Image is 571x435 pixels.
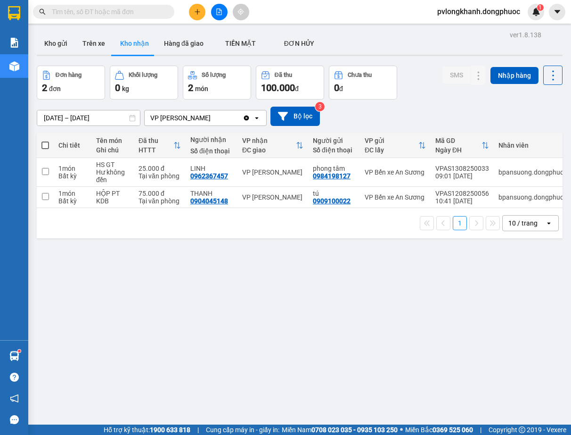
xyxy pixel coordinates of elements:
[150,426,190,434] strong: 1900 633 818
[242,137,296,144] div: VP nhận
[435,165,489,172] div: VPAS1308250033
[348,72,372,78] div: Chưa thu
[295,85,299,92] span: đ
[8,6,20,20] img: logo-vxr
[190,147,233,155] div: Số điện thoại
[339,85,343,92] span: đ
[237,133,308,158] th: Toggle SortBy
[435,172,489,180] div: 09:01 [DATE]
[313,197,351,205] div: 0909100022
[113,32,156,55] button: Kho nhận
[225,40,256,47] span: TIỀN MẶT
[188,82,193,93] span: 2
[432,426,473,434] strong: 0369 525 060
[435,137,481,144] div: Mã GD
[134,133,186,158] th: Toggle SortBy
[334,82,339,93] span: 0
[195,85,208,92] span: món
[242,168,303,176] div: VP [PERSON_NAME]
[537,4,544,11] sup: 1
[365,146,418,154] div: ĐC lấy
[498,168,567,176] div: bpansuong.dongphuoc
[242,146,296,154] div: ĐC giao
[9,61,19,71] img: warehouse-icon
[453,216,467,230] button: 1
[139,137,173,144] div: Đã thu
[58,172,87,180] div: Bất kỳ
[122,85,129,92] span: kg
[96,146,129,154] div: Ghi chú
[10,373,19,382] span: question-circle
[139,172,181,180] div: Tại văn phòng
[237,8,244,15] span: aim
[480,425,481,435] span: |
[313,146,355,154] div: Số điện thoại
[442,67,471,84] button: SMS
[549,4,565,20] button: caret-down
[52,7,163,17] input: Tìm tên, số ĐT hoặc mã đơn
[284,40,314,47] span: ĐƠN HỦY
[37,110,140,125] input: Select a date range.
[58,165,87,172] div: 1 món
[139,197,181,205] div: Tại văn phòng
[211,4,228,20] button: file-add
[435,190,489,197] div: VPAS1208250056
[58,197,87,205] div: Bất kỳ
[435,197,489,205] div: 10:41 [DATE]
[202,72,226,78] div: Số lượng
[275,72,292,78] div: Đã thu
[42,82,47,93] span: 2
[243,114,250,122] svg: Clear value
[313,137,355,144] div: Người gửi
[115,82,120,93] span: 0
[190,197,228,205] div: 0904045148
[37,66,105,100] button: Đơn hàng2đơn
[216,8,222,15] span: file-add
[253,114,261,122] svg: open
[96,168,129,184] div: Hư không đền
[256,66,324,100] button: Đã thu100.000đ
[313,190,355,197] div: tú
[183,66,251,100] button: Số lượng2món
[139,190,181,197] div: 75.000 đ
[315,102,325,111] sup: 3
[190,190,233,197] div: THANH
[96,197,129,205] div: KDB
[190,136,233,143] div: Người nhận
[405,425,473,435] span: Miền Bắc
[96,161,129,168] div: HS GT
[538,4,542,11] span: 1
[270,107,320,126] button: Bộ lọc
[56,72,82,78] div: Đơn hàng
[510,30,541,40] div: ver 1.8.138
[490,67,538,84] button: Nhập hàng
[519,427,525,433] span: copyright
[212,113,212,123] input: Selected VP Long Khánh.
[189,4,205,20] button: plus
[139,146,173,154] div: HTTT
[313,172,351,180] div: 0984198127
[9,351,19,361] img: warehouse-icon
[110,66,178,100] button: Khối lượng0kg
[400,428,403,432] span: ⚪️
[150,113,211,123] div: VP [PERSON_NAME]
[545,219,553,227] svg: open
[96,137,129,144] div: Tên món
[104,425,190,435] span: Hỗ trợ kỹ thuật:
[431,133,494,158] th: Toggle SortBy
[233,4,249,20] button: aim
[190,165,233,172] div: LINH
[156,32,211,55] button: Hàng đã giao
[498,142,567,149] div: Nhân viên
[532,8,540,16] img: icon-new-feature
[18,350,21,352] sup: 1
[329,66,397,100] button: Chưa thu0đ
[75,32,113,55] button: Trên xe
[365,168,426,176] div: VP Bến xe An Sương
[508,218,538,228] div: 10 / trang
[360,133,431,158] th: Toggle SortBy
[9,38,19,48] img: solution-icon
[190,172,228,180] div: 0962367457
[197,425,199,435] span: |
[282,425,398,435] span: Miền Nam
